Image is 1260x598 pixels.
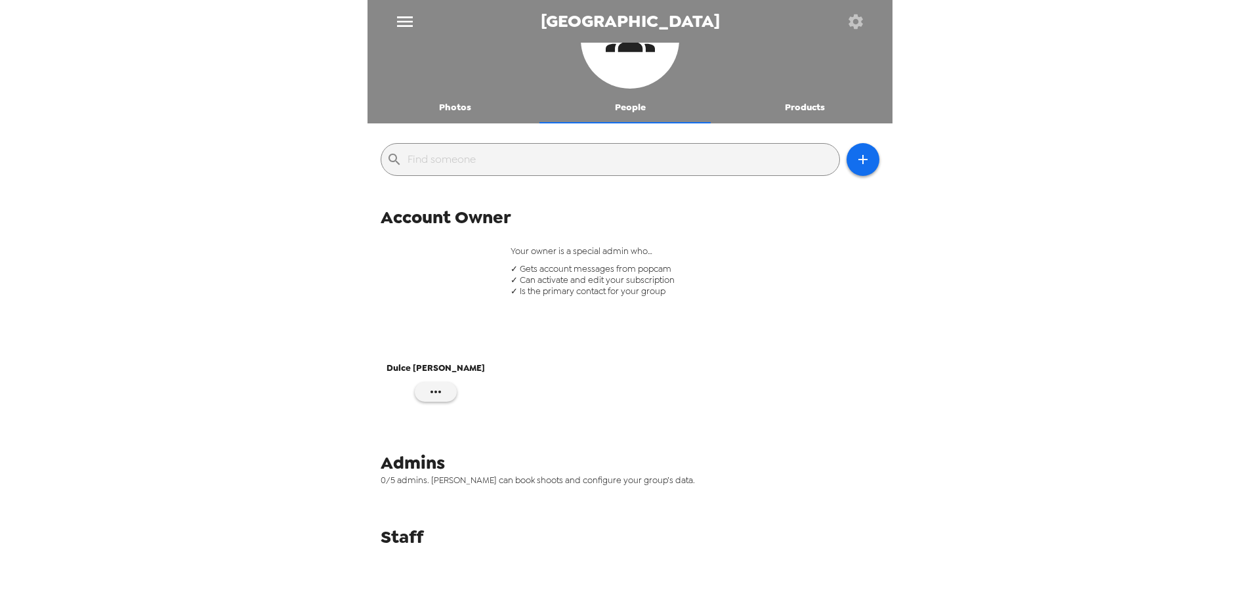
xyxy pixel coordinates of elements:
span: ✓ Can activate and edit your subscription [511,274,880,286]
span: 0/5 admins. [PERSON_NAME] can book shoots and configure your group’s data. [381,475,889,486]
span: Staff [381,525,423,549]
span: [GEOGRAPHIC_DATA] [541,12,720,30]
button: Products [717,92,892,123]
button: Dulce [PERSON_NAME] [378,239,493,382]
span: Your owner is a special admin who… [511,246,880,257]
span: ✓ Is the primary contact for your group [511,286,880,297]
button: Photos [367,92,543,123]
input: Find someone [408,149,834,170]
span: Dulce [PERSON_NAME] [387,360,485,375]
span: ✓ Gets account messages from popcam [511,263,880,274]
button: People [543,92,718,123]
span: Admins [381,451,445,475]
span: Account Owner [381,205,511,229]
